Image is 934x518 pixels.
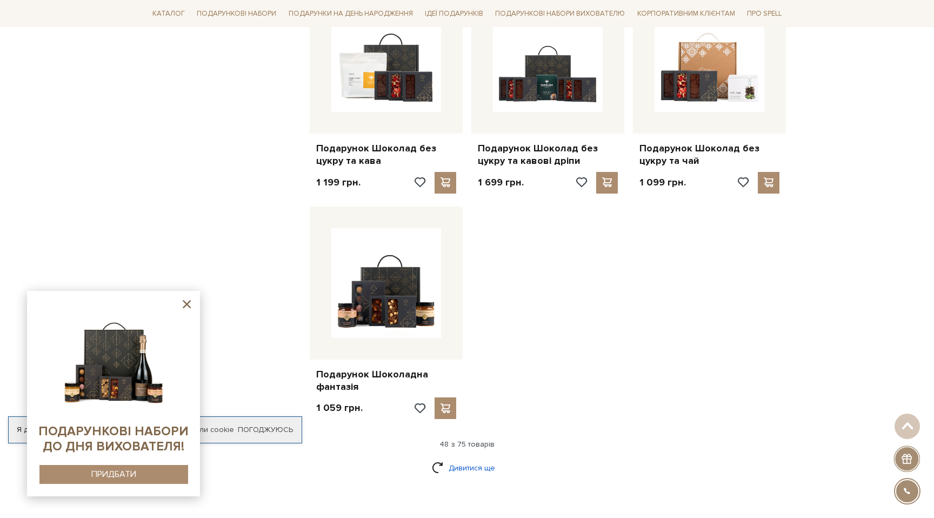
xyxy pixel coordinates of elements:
a: Подарунок Шоколадна фантазія [316,368,456,394]
a: Подарунок Шоколад без цукру та кавові дріпи [478,142,618,168]
a: Подарунки на День народження [284,5,417,22]
a: Подарункові набори вихователю [491,4,629,23]
p: 1 059 грн. [316,402,363,414]
a: Дивитися ще [432,459,502,477]
p: 1 099 грн. [639,176,686,189]
a: Каталог [148,5,189,22]
a: Погоджуюсь [238,425,293,435]
a: Про Spell [743,5,786,22]
div: Я дозволяю [DOMAIN_NAME] використовувати [9,425,302,435]
div: 48 з 75 товарів [144,440,790,449]
a: Подарункові набори [192,5,281,22]
p: 1 699 грн. [478,176,524,189]
a: Ідеї подарунків [421,5,488,22]
a: Подарунок Шоколад без цукру та чай [639,142,779,168]
p: 1 199 грн. [316,176,361,189]
a: Подарунок Шоколад без цукру та кава [316,142,456,168]
a: Корпоративним клієнтам [633,4,739,23]
a: файли cookie [185,425,234,434]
